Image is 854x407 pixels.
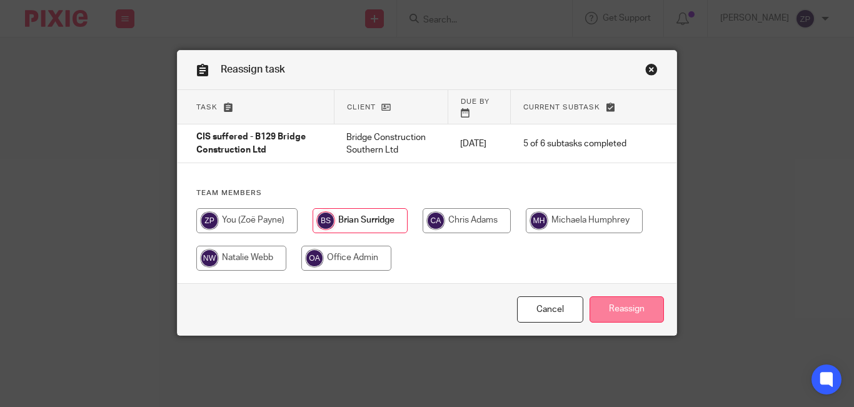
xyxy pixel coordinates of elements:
span: Client [347,104,376,111]
h4: Team members [196,188,658,198]
span: Task [196,104,218,111]
td: 5 of 6 subtasks completed [511,124,639,163]
a: Close this dialog window [645,63,658,80]
a: Close this dialog window [517,296,583,323]
span: CIS suffered - B129 Bridge Construction Ltd [196,133,306,155]
p: Bridge Construction Southern Ltd [346,131,435,157]
span: Current subtask [523,104,600,111]
p: [DATE] [460,138,498,150]
span: Due by [461,98,490,105]
input: Reassign [590,296,664,323]
span: Reassign task [221,64,285,74]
